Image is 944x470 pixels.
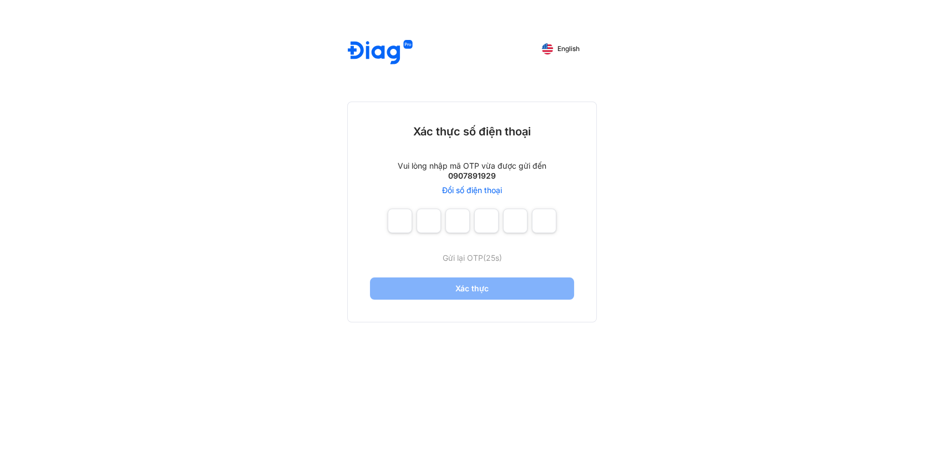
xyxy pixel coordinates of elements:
img: logo [348,40,413,66]
span: English [557,45,580,53]
a: Đổi số điện thoại [442,185,502,195]
div: Vui lòng nhập mã OTP vừa được gửi đến [398,161,546,171]
button: English [534,40,587,58]
img: English [542,43,553,54]
button: Xác thực [370,277,574,300]
div: 0907891929 [448,171,496,181]
div: Xác thực số điện thoại [413,124,531,139]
